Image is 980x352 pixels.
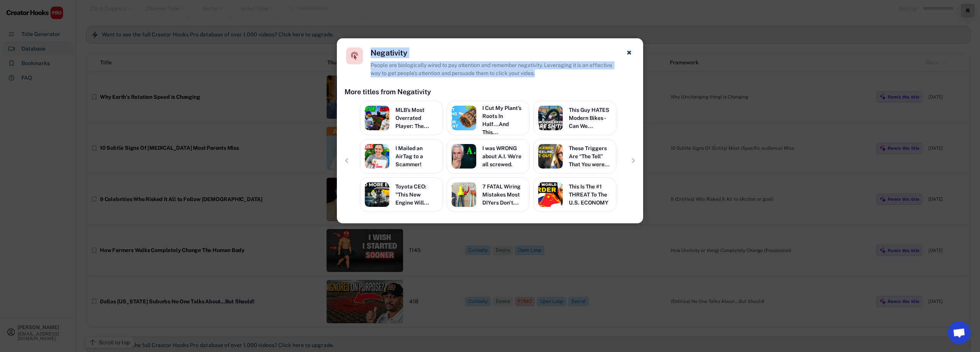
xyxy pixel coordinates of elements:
div: Toyota CEO: "This New Engine Will... [395,183,438,207]
img: 7FATALWiringMistakesMostDIYersDon-tKnowTheyAreMaking_MostAreGuiltyof3-HowToHome.jpg [452,182,476,207]
img: MYwzEBvASAA-42619ec8-4c10-45cc-a578-a94d0c07688b.jpeg [538,144,563,169]
div: More titles from Negativity [345,87,431,97]
div: This Guy HATES Modern Bikes - Can We... [569,106,611,130]
img: ICutMyPlantsRootsInHalf...AndThisHappened-SheffieldMadePlants.jpg [452,106,476,130]
img: ThisIsThe-1THREATToTheU_S_ECONOMY-MinorityMindset1.jpg [538,182,563,207]
div: I was WRONG about A.I. We're all screwed. [482,144,525,169]
div: People are biologically wired to pay attention and remember negativity. Leveraging it is an effec... [371,61,617,77]
h4: Negativity [371,47,407,58]
div: 7 FATAL Wiring Mistakes Most DIYers Don't... [482,183,525,207]
a: Bate-papo aberto [948,321,971,344]
img: MLBsMostOverratedPlayer_TheRiseandFallofJavierBaez-TheWARRoom.jpg [365,106,389,130]
div: I Mailed an AirTag to a Scammer! [395,144,438,169]
img: ThisGuyHATESModernBikes-CanWeChangeHisMind_-GlobalCyclingNetwork.jpg [538,106,563,130]
img: JgToEnJKRtA-074fb7a1-c368-45f3-8bbc-d9c8e578cb14.jpeg [365,144,389,169]
div: These Triggers Are “The Tell” That You were... [569,144,611,169]
div: This Is The #1 THREAT To The U.S. ECONOMY [569,183,611,207]
div: I Cut My Plant’s Roots In Half...And This... [482,104,525,136]
img: IwasWRONGaboutA.I.We-reallscrewed.-TonyChelseaNorthrup.jpg [452,144,476,169]
img: rTawvzH0MQ4-0f1e3f99-203e-48ba-a81a-7e7d3eda59c6.jpeg [365,182,389,207]
div: MLB’s Most Overrated Player: The... [395,106,438,130]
